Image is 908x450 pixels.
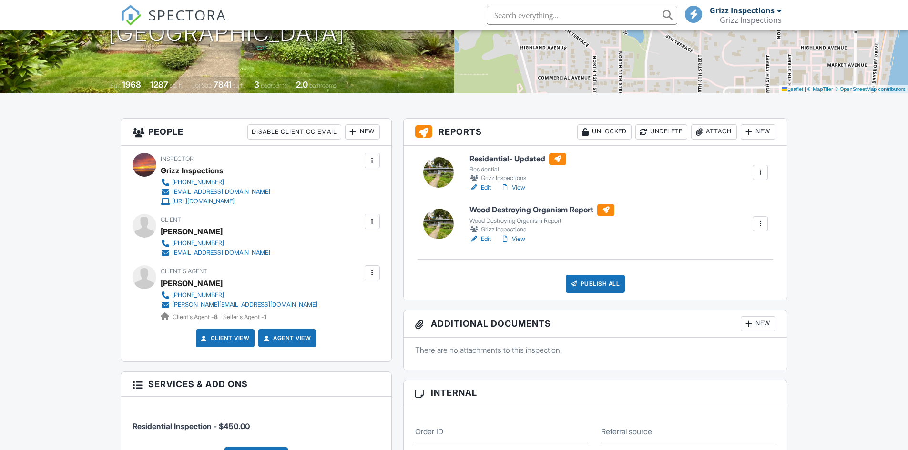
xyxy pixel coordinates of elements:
[122,80,141,90] div: 1968
[161,178,270,187] a: [PHONE_NUMBER]
[161,268,207,275] span: Client's Agent
[121,119,391,146] h3: People
[469,225,614,234] div: Grizz Inspections
[469,234,491,244] a: Edit
[469,217,614,225] div: Wood Destroying Organism Report
[469,183,491,192] a: Edit
[782,86,803,92] a: Leaflet
[161,187,270,197] a: [EMAIL_ADDRESS][DOMAIN_NAME]
[172,301,317,309] div: [PERSON_NAME][EMAIL_ADDRESS][DOMAIN_NAME]
[161,248,270,258] a: [EMAIL_ADDRESS][DOMAIN_NAME]
[807,86,833,92] a: © MapTiler
[247,124,341,140] div: Disable Client CC Email
[309,82,337,89] span: bathrooms
[469,153,566,165] h6: Residential- Updated
[161,155,194,162] span: Inspector
[741,124,775,140] div: New
[296,80,308,90] div: 2.0
[172,188,270,196] div: [EMAIL_ADDRESS][DOMAIN_NAME]
[173,313,219,320] span: Client's Agent -
[835,86,906,92] a: © OpenStreetMap contributors
[691,124,737,140] div: Attach
[500,234,525,244] a: View
[133,421,250,431] span: Residential Inspection - $450.00
[487,6,677,25] input: Search everything...
[199,333,250,343] a: Client View
[264,313,266,320] strong: 1
[404,119,787,146] h3: Reports
[404,310,787,338] h3: Additional Documents
[345,124,380,140] div: New
[161,300,317,310] a: [PERSON_NAME][EMAIL_ADDRESS][DOMAIN_NAME]
[172,240,224,247] div: [PHONE_NUMBER]
[110,82,121,89] span: Built
[192,82,212,89] span: Lot Size
[161,224,223,239] div: [PERSON_NAME]
[214,313,218,320] strong: 8
[566,275,625,293] div: Publish All
[469,204,614,216] h6: Wood Destroying Organism Report
[635,124,687,140] div: Undelete
[710,6,775,15] div: Grizz Inspections
[150,80,168,90] div: 1287
[121,372,391,397] h3: Services & Add ons
[121,13,226,33] a: SPECTORA
[170,82,183,89] span: sq. ft.
[233,82,245,89] span: sq.ft.
[214,80,232,90] div: 7841
[172,179,224,186] div: [PHONE_NUMBER]
[161,216,181,223] span: Client
[161,163,223,178] div: Grizz Inspections
[172,249,270,257] div: [EMAIL_ADDRESS][DOMAIN_NAME]
[133,404,380,439] li: Service: Residential Inspection
[500,183,525,192] a: View
[148,5,226,25] span: SPECTORA
[805,86,806,92] span: |
[720,15,782,25] div: Grizz Inspections
[161,197,270,206] a: [URL][DOMAIN_NAME]
[161,239,270,248] a: [PHONE_NUMBER]
[261,82,287,89] span: bedrooms
[469,204,614,234] a: Wood Destroying Organism Report Wood Destroying Organism Report Grizz Inspections
[172,291,224,299] div: [PHONE_NUMBER]
[469,173,566,183] div: Grizz Inspections
[254,80,259,90] div: 3
[469,153,566,183] a: Residential- Updated Residential Grizz Inspections
[469,166,566,173] div: Residential
[404,380,787,405] h3: Internal
[577,124,632,140] div: Unlocked
[415,345,776,355] p: There are no attachments to this inspection.
[161,276,223,290] a: [PERSON_NAME]
[415,426,443,437] label: Order ID
[223,313,266,320] span: Seller's Agent -
[741,316,775,331] div: New
[161,290,317,300] a: [PHONE_NUMBER]
[262,333,311,343] a: Agent View
[601,426,652,437] label: Referral source
[121,5,142,26] img: The Best Home Inspection Software - Spectora
[172,198,235,205] div: [URL][DOMAIN_NAME]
